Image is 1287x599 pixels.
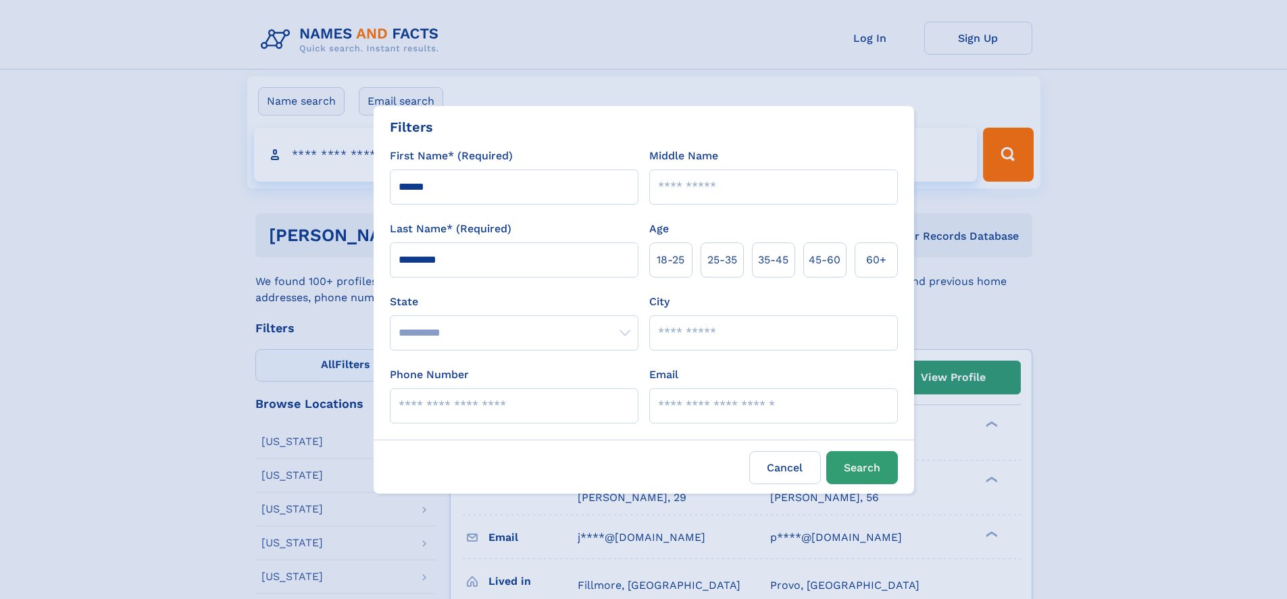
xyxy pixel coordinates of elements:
span: 60+ [866,252,886,268]
label: Cancel [749,451,821,484]
label: City [649,294,670,310]
label: Age [649,221,669,237]
button: Search [826,451,898,484]
div: Filters [390,117,433,137]
label: Phone Number [390,367,469,383]
label: Email [649,367,678,383]
span: 35‑45 [758,252,788,268]
span: 45‑60 [809,252,840,268]
label: First Name* (Required) [390,148,513,164]
label: Middle Name [649,148,718,164]
label: Last Name* (Required) [390,221,511,237]
span: 25‑35 [707,252,737,268]
label: State [390,294,638,310]
span: 18‑25 [657,252,684,268]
